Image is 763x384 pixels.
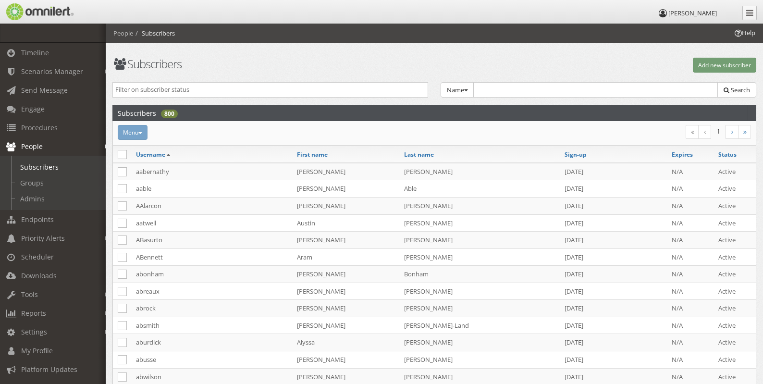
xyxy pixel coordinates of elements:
[714,248,756,266] td: Active
[21,215,54,224] span: Endpoints
[136,150,165,159] a: Username
[115,85,425,94] input: Filter on subscriber status
[292,197,399,214] td: [PERSON_NAME]
[560,180,667,198] td: [DATE]
[131,351,292,369] td: abusse
[21,290,38,299] span: Tools
[21,365,77,374] span: Platform Updates
[399,248,560,266] td: [PERSON_NAME]
[399,232,560,249] td: [PERSON_NAME]
[131,300,292,317] td: abrock
[5,3,89,20] a: Omnilert Website
[742,6,757,20] a: Collapse Menu
[161,110,178,118] div: 800
[131,317,292,334] td: absmith
[113,29,133,38] li: People
[131,197,292,214] td: AAlarcon
[731,86,750,94] span: Search
[667,317,714,334] td: N/A
[21,48,49,57] span: Timeline
[133,29,175,38] li: Subscribers
[667,163,714,180] td: N/A
[21,67,83,76] span: Scenarios Manager
[297,150,328,159] a: First name
[118,105,156,121] h2: Subscribers
[714,214,756,232] td: Active
[399,317,560,334] td: [PERSON_NAME]-Land
[21,234,65,243] span: Priority Alerts
[131,163,292,180] td: aabernathy
[714,283,756,300] td: Active
[560,163,667,180] td: [DATE]
[667,351,714,369] td: N/A
[131,180,292,198] td: aable
[714,197,756,214] td: Active
[714,317,756,334] td: Active
[21,346,53,355] span: My Profile
[399,351,560,369] td: [PERSON_NAME]
[717,82,756,98] button: Search
[292,351,399,369] td: [PERSON_NAME]
[667,283,714,300] td: N/A
[560,351,667,369] td: [DATE]
[292,214,399,232] td: Austin
[560,283,667,300] td: [DATE]
[131,334,292,351] td: aburdick
[667,266,714,283] td: N/A
[404,150,434,159] a: Last name
[21,252,54,261] span: Scheduler
[399,163,560,180] td: [PERSON_NAME]
[667,197,714,214] td: N/A
[22,7,41,15] span: Help
[21,123,58,132] span: Procedures
[560,266,667,283] td: [DATE]
[667,180,714,198] td: N/A
[718,150,737,159] a: Status
[5,3,74,20] img: Omnilert
[21,327,47,336] span: Settings
[292,283,399,300] td: [PERSON_NAME]
[399,180,560,198] td: Able
[292,266,399,283] td: [PERSON_NAME]
[667,232,714,249] td: N/A
[714,163,756,180] td: Active
[560,214,667,232] td: [DATE]
[399,334,560,351] td: [PERSON_NAME]
[21,271,57,280] span: Downloads
[292,300,399,317] td: [PERSON_NAME]
[292,163,399,180] td: [PERSON_NAME]
[112,58,428,70] h1: Subscribers
[292,317,399,334] td: [PERSON_NAME]
[714,334,756,351] td: Active
[560,317,667,334] td: [DATE]
[131,214,292,232] td: aatwell
[560,334,667,351] td: [DATE]
[565,150,587,159] a: Sign-up
[131,283,292,300] td: abreaux
[21,86,68,95] span: Send Message
[714,351,756,369] td: Active
[292,180,399,198] td: [PERSON_NAME]
[714,180,756,198] td: Active
[131,248,292,266] td: ABennett
[714,232,756,249] td: Active
[738,125,751,139] a: Last
[292,248,399,266] td: Aram
[726,125,738,139] a: Next
[292,232,399,249] td: [PERSON_NAME]
[560,248,667,266] td: [DATE]
[560,300,667,317] td: [DATE]
[131,266,292,283] td: abonham
[668,9,717,17] span: [PERSON_NAME]
[21,142,43,151] span: People
[698,125,711,139] a: Previous
[399,283,560,300] td: [PERSON_NAME]
[21,309,46,318] span: Reports
[399,266,560,283] td: Bonham
[667,300,714,317] td: N/A
[21,104,45,113] span: Engage
[733,28,755,37] span: Help
[693,58,756,73] button: Add new subscriber
[131,232,292,249] td: ABasurto
[441,82,474,98] button: Name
